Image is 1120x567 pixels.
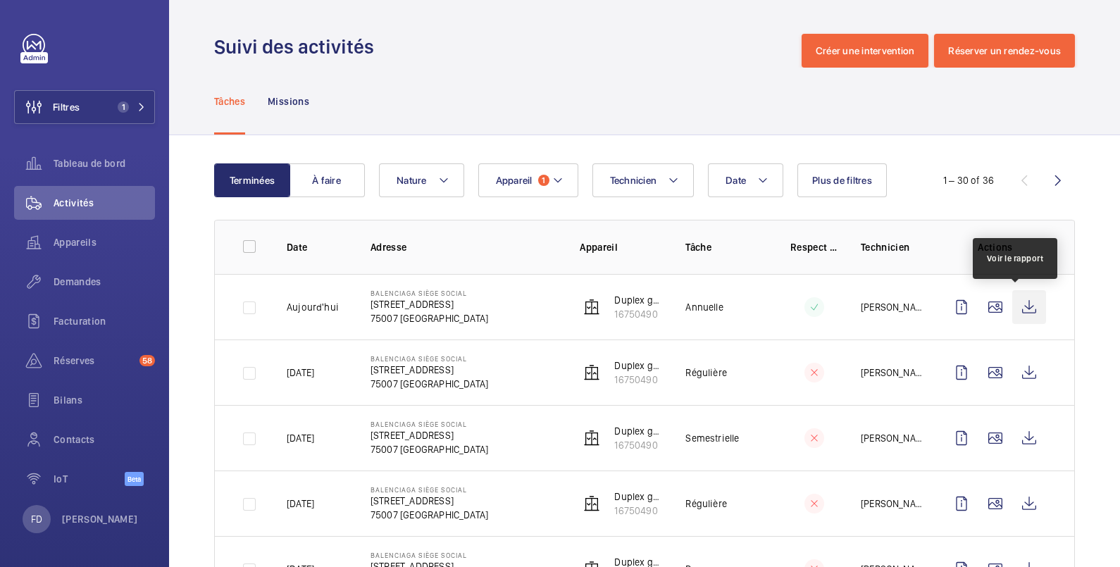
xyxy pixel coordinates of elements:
img: elevator.svg [583,364,600,381]
span: Tableau de bord [54,156,155,170]
button: Nature [379,163,464,197]
p: 75007 [GEOGRAPHIC_DATA] [371,442,488,456]
button: Technicien [592,163,695,197]
p: [STREET_ADDRESS] [371,494,488,508]
button: Filtres1 [14,90,155,124]
img: elevator.svg [583,495,600,512]
p: Actions [945,240,1046,254]
p: Appareil [580,240,663,254]
button: Réserver un rendez-vous [934,34,1075,68]
span: Facturation [54,314,155,328]
span: IoT [54,472,125,486]
button: À faire [289,163,365,197]
span: Activités [54,196,155,210]
p: [DATE] [287,431,314,445]
button: Plus de filtres [797,163,887,197]
span: 1 [538,175,549,186]
p: Respect délai [790,240,838,254]
img: elevator.svg [583,299,600,316]
p: [DATE] [287,366,314,380]
span: Technicien [610,175,657,186]
p: [STREET_ADDRESS] [371,428,488,442]
p: 16750490 [614,373,663,387]
p: FD [31,512,42,526]
p: 16750490 [614,504,663,518]
p: [STREET_ADDRESS] [371,297,488,311]
span: Beta [125,472,144,486]
span: 1 [118,101,129,113]
p: 16750490 [614,438,663,452]
h1: Suivi des activités [214,34,382,60]
p: [PERSON_NAME] [62,512,138,526]
p: Aujourd'hui [287,300,339,314]
p: Balenciaga siège social [371,420,488,428]
p: [STREET_ADDRESS] [371,363,488,377]
p: 16750490 [614,307,663,321]
p: Régulière [685,497,727,511]
span: Date [726,175,746,186]
p: Technicien [861,240,922,254]
span: Demandes [54,275,155,289]
div: 1 – 30 of 36 [943,173,994,187]
p: [PERSON_NAME] [861,497,922,511]
p: Balenciaga siège social [371,289,488,297]
div: Voir le rapport [987,252,1044,265]
button: Terminées [214,163,290,197]
p: Tâches [214,94,245,108]
p: Duplex gauche [614,293,663,307]
p: Régulière [685,366,727,380]
p: Tâche [685,240,768,254]
p: Date [287,240,348,254]
span: Filtres [53,100,80,114]
p: [PERSON_NAME] [861,366,922,380]
span: Réserves [54,354,134,368]
p: Balenciaga siège social [371,354,488,363]
p: Duplex gauche [614,359,663,373]
span: Nature [397,175,427,186]
p: 75007 [GEOGRAPHIC_DATA] [371,508,488,522]
p: [PERSON_NAME] [861,431,922,445]
span: Bilans [54,393,155,407]
span: 58 [139,355,155,366]
img: elevator.svg [583,430,600,447]
p: Adresse [371,240,557,254]
p: Missions [268,94,309,108]
p: Balenciaga siège social [371,485,488,494]
span: Plus de filtres [812,175,872,186]
span: Appareils [54,235,155,249]
button: Appareil1 [478,163,578,197]
span: Appareil [496,175,533,186]
span: Contacts [54,432,155,447]
button: Créer une intervention [802,34,929,68]
p: Balenciaga siège social [371,551,488,559]
p: 75007 [GEOGRAPHIC_DATA] [371,377,488,391]
p: [DATE] [287,497,314,511]
button: Date [708,163,783,197]
p: Duplex gauche [614,490,663,504]
p: 75007 [GEOGRAPHIC_DATA] [371,311,488,325]
p: [PERSON_NAME] [861,300,922,314]
p: Annuelle [685,300,723,314]
p: Duplex gauche [614,424,663,438]
p: Semestrielle [685,431,739,445]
